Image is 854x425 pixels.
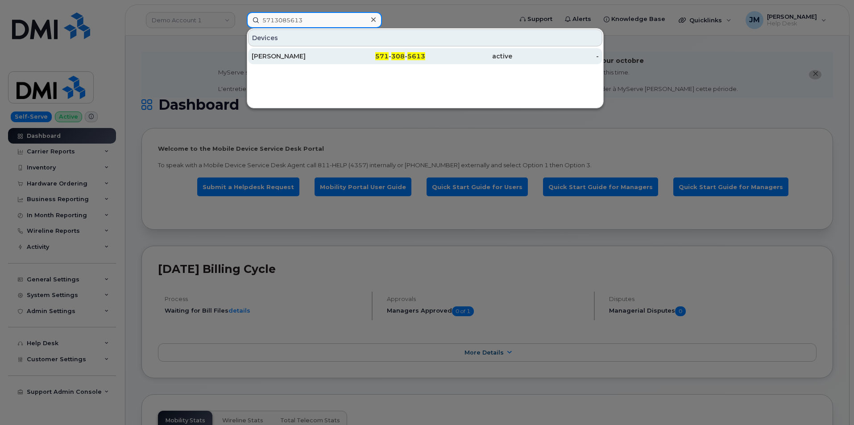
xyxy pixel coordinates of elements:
[339,52,426,61] div: - -
[512,52,599,61] div: -
[248,29,602,46] div: Devices
[407,52,425,60] span: 5613
[252,52,339,61] div: [PERSON_NAME]
[375,52,389,60] span: 571
[425,52,512,61] div: active
[391,52,405,60] span: 308
[248,48,602,64] a: [PERSON_NAME]571-308-5613active-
